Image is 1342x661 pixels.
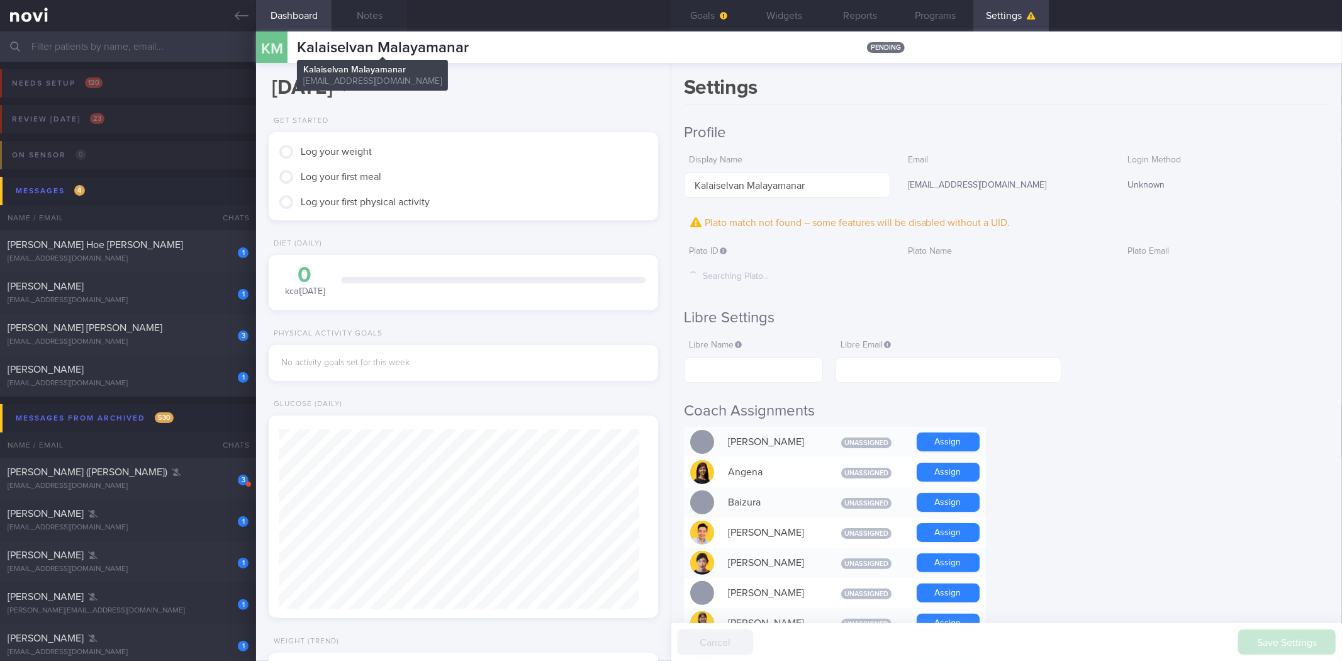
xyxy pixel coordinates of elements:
label: Plato Name [908,246,1105,257]
div: Weight (Trend) [269,637,339,647]
span: Libre Name [689,341,742,349]
div: Messages [13,183,88,200]
span: Unassigned [841,528,892,539]
button: Assign [917,614,980,633]
div: [PERSON_NAME] [722,550,822,575]
div: 3 [238,330,249,341]
span: [PERSON_NAME] [PERSON_NAME] [8,323,162,333]
div: [PERSON_NAME] [722,429,822,455]
span: [PERSON_NAME] ([PERSON_NAME]) [8,467,167,477]
div: [PERSON_NAME] [722,580,822,606]
span: Unassigned [841,438,892,448]
div: [EMAIL_ADDRESS][DOMAIN_NAME] [8,296,249,305]
div: [EMAIL_ADDRESS][DOMAIN_NAME] [903,172,1110,199]
div: Angena [722,460,822,485]
button: Assign [917,553,980,572]
span: Unassigned [841,468,892,478]
div: Glucose (Daily) [269,400,342,409]
button: Assign [917,432,980,451]
span: [PERSON_NAME] [8,281,84,291]
div: On sensor [9,147,89,164]
div: [PERSON_NAME][EMAIL_ADDRESS][DOMAIN_NAME] [8,606,249,616]
div: Messages from Archived [13,410,177,427]
span: Plato ID [689,247,727,256]
span: 530 [155,412,174,423]
div: [EMAIL_ADDRESS][DOMAIN_NAME] [8,482,249,491]
div: Diet (Daily) [269,239,322,249]
span: 4 [74,185,85,196]
div: 3 [238,475,249,485]
label: Plato Email [1127,246,1324,257]
span: [PERSON_NAME] [8,550,84,560]
div: Searching Plato... [684,264,891,290]
div: 1 [238,641,249,652]
div: 1 [238,289,249,300]
div: Chats [206,205,256,230]
span: [PERSON_NAME] Hoe [PERSON_NAME] [8,240,183,250]
span: pending [867,42,905,53]
div: Chats [206,432,256,458]
div: Unknown [1122,172,1329,199]
div: [EMAIL_ADDRESS][DOMAIN_NAME] [8,648,249,657]
div: Physical Activity Goals [269,329,383,339]
button: Assign [917,463,980,482]
div: 0 [281,264,328,286]
div: [PERSON_NAME] [722,611,822,636]
button: Assign [917,523,980,542]
span: [PERSON_NAME] [8,364,84,375]
div: [PERSON_NAME] [722,520,822,545]
div: Baizura [722,490,822,515]
span: 23 [90,113,104,124]
div: 1 [238,516,249,527]
div: [EMAIL_ADDRESS][DOMAIN_NAME] [8,337,249,347]
span: Unassigned [841,619,892,630]
span: Unassigned [841,589,892,599]
label: Login Method [1127,155,1324,166]
span: [PERSON_NAME] [8,592,84,602]
h1: Settings [684,76,1329,105]
h2: Libre Settings [684,308,1329,327]
div: 1 [238,558,249,568]
div: [EMAIL_ADDRESS][DOMAIN_NAME] [8,379,249,388]
h2: Coach Assignments [684,402,1329,421]
div: Needs setup [9,75,106,92]
div: 1 [238,599,249,610]
div: 1 [238,372,249,383]
span: Unassigned [841,558,892,569]
div: [EMAIL_ADDRESS][DOMAIN_NAME] [8,254,249,264]
label: Display Name [689,155,886,166]
span: [PERSON_NAME] [8,509,84,519]
div: Review [DATE] [9,111,108,128]
div: KM [249,24,296,72]
button: Assign [917,584,980,602]
span: [PERSON_NAME] [8,633,84,643]
div: Get Started [269,116,328,126]
div: [EMAIL_ADDRESS][DOMAIN_NAME] [8,565,249,574]
div: Plato match not found – some features will be disabled without a UID. [684,213,1329,232]
span: Unassigned [841,498,892,509]
span: 120 [85,77,103,88]
div: No activity goals set for this week [281,358,645,369]
span: 0 [75,149,86,160]
label: Email [908,155,1105,166]
div: [EMAIL_ADDRESS][DOMAIN_NAME] [8,523,249,533]
span: Libre Email [841,341,891,349]
div: kcal [DATE] [281,264,328,298]
div: 1 [238,247,249,258]
span: Kalaiselvan Malayamanar [297,40,469,55]
button: Assign [917,493,980,512]
h2: Profile [684,123,1329,142]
